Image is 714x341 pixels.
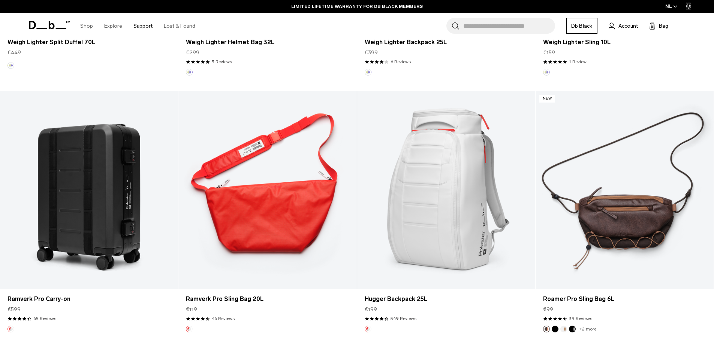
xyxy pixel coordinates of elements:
[618,22,638,30] span: Account
[543,49,555,57] span: €159
[75,13,201,39] nav: Main Navigation
[543,326,550,332] button: Homegrown with Lu
[391,315,416,322] a: 549 reviews
[186,69,193,76] button: Aurora
[291,3,423,10] a: LIMITED LIFETIME WARRANTY FOR DB BLACK MEMBERS
[365,49,378,57] span: €399
[7,295,171,304] a: Ramverk Pro Carry-on
[569,326,576,332] button: Charcoal Grey
[543,69,550,76] button: Aurora
[186,38,349,47] a: Weigh Lighter Helmet Bag 32L
[539,95,555,103] p: New
[543,295,706,304] a: Roamer Pro Sling Bag 6L
[212,315,235,322] a: 46 reviews
[552,326,558,332] button: Black Out
[543,305,553,313] span: €99
[365,326,371,332] button: Polestar Edt.
[7,305,21,313] span: €599
[609,21,638,30] a: Account
[579,326,596,332] a: +2 more
[164,13,195,39] a: Lost & Found
[357,91,535,289] a: Hugger Backpack 25L
[536,91,714,289] a: Roamer Pro Sling Bag 6L
[104,13,122,39] a: Explore
[365,305,377,313] span: €199
[7,326,14,332] button: Polestar Edt.
[186,49,199,57] span: €299
[649,21,668,30] button: Bag
[365,69,371,76] button: Aurora
[569,315,592,322] a: 39 reviews
[569,58,587,65] a: 1 reviews
[560,326,567,332] button: Oatmilk
[659,22,668,30] span: Bag
[7,38,171,47] a: Weigh Lighter Split Duffel 70L
[212,58,232,65] a: 3 reviews
[7,62,14,69] button: Aurora
[178,91,356,289] a: Ramverk Pro Sling Bag 20L
[186,326,193,332] button: Polestar Edt.
[365,295,528,304] a: Hugger Backpack 25L
[7,49,21,57] span: €449
[33,315,56,322] a: 65 reviews
[133,13,153,39] a: Support
[391,58,411,65] a: 6 reviews
[365,38,528,47] a: Weigh Lighter Backpack 25L
[80,13,93,39] a: Shop
[186,305,197,313] span: €119
[566,18,597,34] a: Db Black
[186,295,349,304] a: Ramverk Pro Sling Bag 20L
[543,38,706,47] a: Weigh Lighter Sling 10L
